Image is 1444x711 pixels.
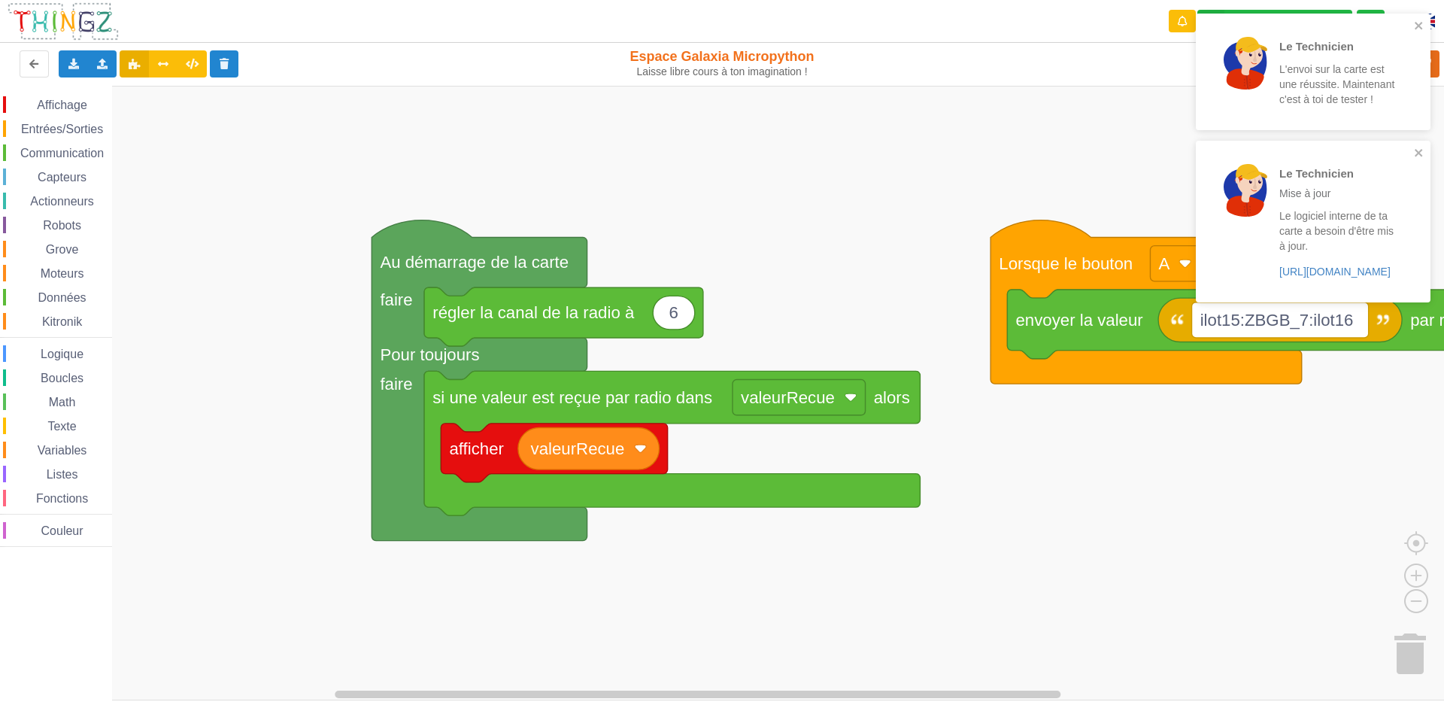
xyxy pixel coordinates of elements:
[47,396,78,409] span: Math
[1414,20,1424,34] button: close
[38,267,86,280] span: Moteurs
[28,195,96,208] span: Actionneurs
[39,524,86,537] span: Couleur
[38,348,86,360] span: Logique
[596,48,848,78] div: Espace Galaxia Micropython
[44,243,81,256] span: Grove
[741,388,835,407] text: valeurRecue
[1414,147,1424,161] button: close
[1279,208,1397,254] p: Le logiciel interne de ta carte a besoin d'être mis à jour.
[669,303,678,322] text: 6
[19,123,105,135] span: Entrées/Sorties
[1197,10,1352,33] div: Ta base fonctionne bien !
[432,303,635,322] text: régler la canal de la radio à
[449,439,504,458] text: afficher
[35,171,89,184] span: Capteurs
[1200,311,1354,330] text: ilot15:ZBGB_7:ilot16
[432,388,712,407] text: si une valeur est reçue par radio dans
[1279,166,1397,181] p: Le Technicien
[874,388,910,407] text: alors
[999,254,1133,273] text: Lorsque le bouton
[1279,186,1397,201] p: Mise à jour
[380,345,479,364] text: Pour toujours
[35,99,89,111] span: Affichage
[38,372,86,384] span: Boucles
[380,290,412,309] text: faire
[35,444,89,457] span: Variables
[1159,254,1170,273] text: A
[36,291,89,304] span: Données
[1016,311,1144,330] text: envoyer la valeur
[45,420,78,433] span: Texte
[40,315,84,328] span: Kitronik
[41,219,83,232] span: Robots
[34,492,90,505] span: Fonctions
[531,439,625,458] text: valeurRecue
[7,2,120,41] img: thingz_logo.png
[18,147,106,160] span: Communication
[380,374,412,393] text: faire
[1279,38,1397,54] p: Le Technicien
[596,65,848,78] div: Laisse libre cours à ton imagination !
[1279,62,1397,107] p: L'envoi sur la carte est une réussite. Maintenant c'est à toi de tester !
[44,468,80,481] span: Listes
[380,253,569,272] text: Au démarrage de la carte
[1279,266,1391,278] a: [URL][DOMAIN_NAME]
